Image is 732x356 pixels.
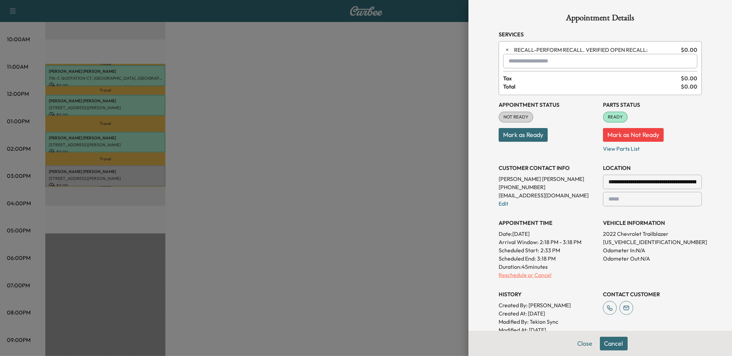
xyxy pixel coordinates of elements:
[499,263,597,271] p: Duration: 45 minutes
[541,246,560,254] p: 2:33 PM
[499,128,548,142] button: Mark as Ready
[499,254,536,263] p: Scheduled End:
[499,246,539,254] p: Scheduled Start:
[499,230,597,238] p: Date: [DATE]
[503,82,681,91] span: Total
[499,191,597,199] p: [EMAIL_ADDRESS][DOMAIN_NAME]
[603,101,702,109] h3: Parts Status
[573,337,597,351] button: Close
[499,309,597,318] p: Created At : [DATE]
[499,271,597,279] p: Reschedule or Cancel
[604,114,627,120] span: READY
[499,301,597,309] p: Created By : [PERSON_NAME]
[499,326,597,334] p: Modified At : [DATE]
[681,46,697,54] span: $ 0.00
[499,30,702,38] h3: Services
[537,254,556,263] p: 3:18 PM
[499,290,597,298] h3: History
[603,254,702,263] p: Odometer Out: N/A
[499,14,702,25] h1: Appointment Details
[603,290,702,298] h3: CONTACT CUSTOMER
[603,164,702,172] h3: LOCATION
[499,318,597,326] p: Modified By : Tekion Sync
[681,82,697,91] span: $ 0.00
[499,238,597,246] p: Arrival Window:
[600,337,628,351] button: Cancel
[603,230,702,238] p: 2022 Chevrolet Trailblazer
[603,246,702,254] p: Odometer In: N/A
[503,74,681,82] span: Tax
[499,175,597,183] p: [PERSON_NAME] [PERSON_NAME]
[499,164,597,172] h3: CUSTOMER CONTACT INFO
[540,238,581,246] span: 2:18 PM - 3:18 PM
[603,219,702,227] h3: VEHICLE INFORMATION
[681,74,697,82] span: $ 0.00
[603,238,702,246] p: [US_VEHICLE_IDENTIFICATION_NUMBER]
[603,128,664,142] button: Mark as Not Ready
[499,101,597,109] h3: Appointment Status
[499,183,597,191] p: [PHONE_NUMBER]
[603,142,702,153] p: View Parts List
[499,114,533,120] span: NOT READY
[499,219,597,227] h3: APPOINTMENT TIME
[514,46,678,54] span: PERFORM RECALL. VERIFIED OPEN RECALL:
[499,200,508,207] a: Edit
